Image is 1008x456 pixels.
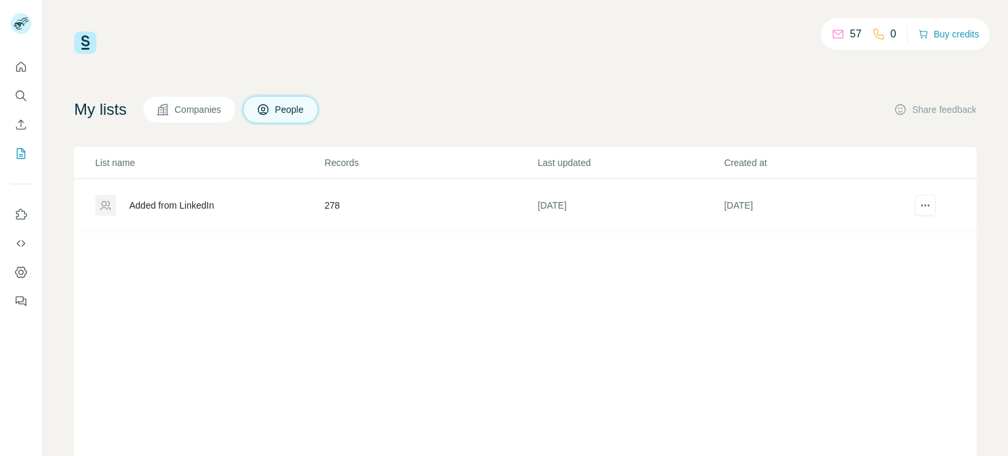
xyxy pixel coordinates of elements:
[74,31,96,54] img: Surfe Logo
[723,179,910,232] td: [DATE]
[10,84,31,108] button: Search
[10,203,31,226] button: Use Surfe on LinkedIn
[325,156,537,169] p: Records
[537,179,723,232] td: [DATE]
[95,156,324,169] p: List name
[10,142,31,165] button: My lists
[324,179,537,232] td: 278
[537,156,723,169] p: Last updated
[894,103,976,116] button: Share feedback
[175,103,222,116] span: Companies
[275,103,305,116] span: People
[10,260,31,284] button: Dashboard
[724,156,909,169] p: Created at
[10,232,31,255] button: Use Surfe API
[891,26,896,42] p: 0
[918,25,979,43] button: Buy credits
[915,195,936,216] button: actions
[129,199,214,212] div: Added from LinkedIn
[74,99,127,120] h4: My lists
[10,55,31,79] button: Quick start
[850,26,862,42] p: 57
[10,113,31,136] button: Enrich CSV
[10,289,31,313] button: Feedback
